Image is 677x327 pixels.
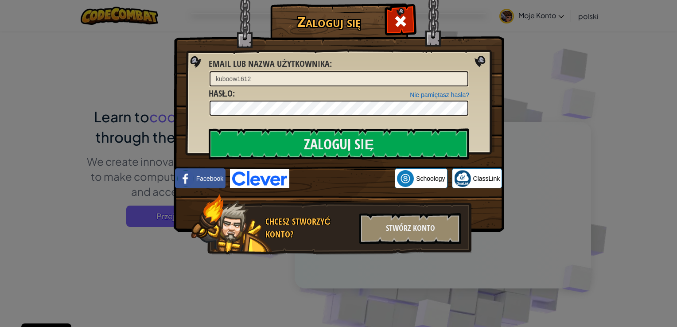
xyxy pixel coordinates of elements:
[265,215,354,241] div: Chcesz stworzyć konto?
[289,169,395,188] iframe: Przycisk Zaloguj się przez Google
[473,174,500,183] span: ClassLink
[196,174,223,183] span: Facebook
[209,58,330,70] span: Email lub nazwa użytkownika
[209,87,233,99] span: Hasło
[177,170,194,187] img: facebook_small.png
[359,213,461,244] div: Stwórz konto
[209,58,332,70] label: :
[416,174,445,183] span: Schoology
[209,87,235,100] label: :
[209,128,469,160] input: Zaloguj się
[272,14,385,29] h1: Zaloguj się
[454,170,471,187] img: classlink-logo-small.png
[410,91,469,98] a: Nie pamiętasz hasła?
[397,170,414,187] img: schoology.png
[230,169,289,188] img: clever-logo-blue.png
